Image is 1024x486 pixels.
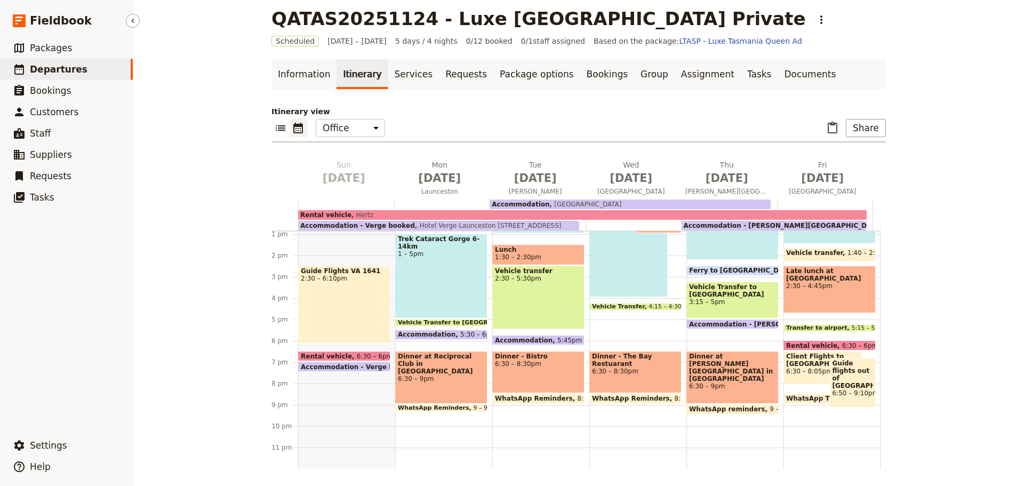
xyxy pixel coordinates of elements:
[492,351,585,393] div: Dinner - Bistro6:30 – 8:30pm
[30,43,72,53] span: Packages
[327,36,387,46] span: [DATE] – [DATE]
[675,59,741,89] a: Assignment
[778,59,842,89] a: Documents
[589,351,682,393] div: Dinner - The Bay Restuarant6:30 – 8:30pm
[398,160,482,186] h2: Mon
[846,119,886,137] button: Share
[686,404,779,415] div: WhatsApp reminders9 – 9:30pm
[592,304,649,310] span: Vehicle Transfer
[460,331,497,338] span: 5:30 – 6pm
[786,342,842,349] span: Rental vehicle
[786,282,873,290] span: 2:30 – 4:45pm
[685,160,769,186] h2: Thu
[770,405,806,413] span: 9 – 9:30pm
[781,170,865,186] span: [DATE]
[271,251,298,260] div: 2 pm
[495,267,582,275] span: Vehicle transfer
[649,304,691,310] span: 4:15 – 4:30pm
[592,368,679,375] span: 6:30 – 8:30pm
[271,443,298,452] div: 11 pm
[271,337,298,345] div: 6 pm
[301,353,357,360] span: Rental vehicle
[271,8,806,29] h1: QATAS20251124 - Luxe [GEOGRAPHIC_DATA] Private
[557,337,614,344] span: 5:45pm – 6:45am
[674,395,710,402] span: 8:30 – 9pm
[590,160,673,186] h2: Wed
[30,64,87,75] span: Departures
[398,170,482,186] span: [DATE]
[689,405,770,413] span: WhatsApp reminders
[681,160,777,199] button: Thu [DATE][PERSON_NAME][GEOGRAPHIC_DATA]
[786,395,867,402] span: WhatsApp Thank You
[395,319,487,326] div: Vehicle Transfer to [GEOGRAPHIC_DATA]
[830,358,876,407] div: Guide flights out of [GEOGRAPHIC_DATA]6:50 – 9:10pm
[490,160,586,199] button: Tue [DATE][PERSON_NAME]
[30,440,67,451] span: Settings
[589,303,682,310] div: Vehicle Transfer4:15 – 4:30pm
[30,192,54,203] span: Tasks
[777,187,869,196] span: [GEOGRAPHIC_DATA]
[495,275,582,282] span: 2:30 – 5:30pm
[586,160,682,199] button: Wed [DATE][GEOGRAPHIC_DATA]
[30,461,51,472] span: Help
[786,325,851,331] span: Transfer to airport
[30,171,71,181] span: Requests
[301,275,388,282] span: 2:30 – 6:10pm
[300,222,415,229] span: Accommodation - Verge booked
[685,170,769,186] span: [DATE]
[271,273,298,281] div: 3 pm
[592,395,674,402] span: WhatsApp Reminders
[271,401,298,409] div: 9 pm
[689,283,776,298] span: Vehicle Transfer to [GEOGRAPHIC_DATA]
[833,389,874,397] span: 6:50 – 9:10pm
[589,394,682,404] div: WhatsApp Reminders8:30 – 9pm
[351,211,373,219] span: Hertz
[495,337,557,344] span: Accommodation
[395,404,487,412] div: WhatsApp Reminders9 – 9:15pm
[398,331,460,338] span: Accommodation
[271,379,298,388] div: 8 pm
[395,36,458,46] span: 5 days / 4 nights
[30,85,71,96] span: Bookings
[30,128,51,139] span: Staff
[395,330,487,340] div: Accommodation5:30 – 6pm
[689,298,776,306] span: 3:15 – 5pm
[681,187,773,196] span: [PERSON_NAME][GEOGRAPHIC_DATA]
[398,250,485,258] span: 1 – 5pm
[689,353,776,383] span: Dinner at [PERSON_NAME][GEOGRAPHIC_DATA] in [GEOGRAPHIC_DATA]
[783,324,876,332] div: Transfer to airport5:15 – 5:30pm
[398,320,535,326] span: Vehicle Transfer to [GEOGRAPHIC_DATA]
[271,36,319,46] span: Scheduled
[394,160,490,199] button: Mon [DATE]Launceston
[298,351,390,361] div: Rental vehicle6:30 – 6pm
[833,360,874,389] span: Guide flights out of [GEOGRAPHIC_DATA]
[495,353,582,360] span: Dinner - Bistro
[126,14,140,28] button: Hide menu
[493,59,580,89] a: Package options
[301,363,420,370] span: Accommodation - Verge booked
[398,375,485,383] span: 6:30 – 9pm
[786,249,847,257] span: Vehicle transfer
[783,248,876,262] div: Vehicle transfer1:40 – 2:20pm
[490,187,581,196] span: [PERSON_NAME]
[686,319,779,329] div: Accommodation - [PERSON_NAME][GEOGRAPHIC_DATA]
[842,342,878,349] span: 6:30 – 6pm
[580,59,634,89] a: Bookings
[398,353,485,375] span: Dinner at Reciprocal Club in [GEOGRAPHIC_DATA]
[271,119,290,137] button: List view
[495,246,582,253] span: Lunch
[301,267,388,275] span: Guide Flights VA 1641
[494,170,577,186] span: [DATE]
[337,59,388,89] a: Itinerary
[786,353,859,368] span: Client Flights to [GEOGRAPHIC_DATA]
[812,11,830,29] button: Actions
[398,235,485,250] span: Trek Cataract Gorge 6-14km
[30,149,72,160] span: Suppliers
[300,211,351,219] span: Rental vehicle
[851,325,894,331] span: 5:15 – 5:30pm
[781,160,865,186] h2: Fri
[689,267,799,274] span: Ferry to [GEOGRAPHIC_DATA]
[415,222,561,229] span: Hotel Verge Launceston [STREET_ADDRESS]
[682,221,867,230] div: Accommodation - [PERSON_NAME][GEOGRAPHIC_DATA]
[357,353,393,360] span: 6:30 – 6pm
